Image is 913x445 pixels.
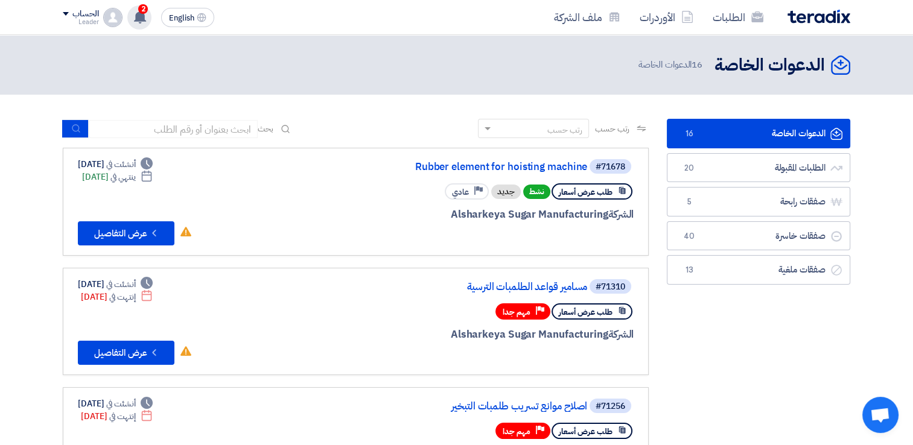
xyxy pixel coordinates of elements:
span: 16 [692,58,702,71]
span: مهم جدا [503,306,530,318]
span: إنتهت في [109,410,135,423]
div: [DATE] [82,171,153,183]
span: ينتهي في [110,171,135,183]
div: جديد [491,185,521,199]
div: [DATE] [81,410,153,423]
div: [DATE] [78,278,153,291]
input: ابحث بعنوان أو رقم الطلب [89,120,258,138]
div: Leader [63,19,98,25]
span: بحث [258,122,273,135]
a: الطلبات [703,3,773,31]
a: صفقات رابحة5 [667,187,850,216]
span: إنتهت في [109,291,135,303]
a: الأوردرات [630,3,703,31]
span: أنشئت في [106,397,135,410]
button: عرض التفاصيل [78,341,174,365]
a: صفقات ملغية13 [667,255,850,285]
a: مسامير قواعد الطلمبات الترسية [346,282,587,292]
span: 16 [682,128,696,140]
a: ملف الشركة [544,3,630,31]
a: Rubber element for hoisting machine [346,162,587,172]
span: 40 [682,230,696,242]
h2: الدعوات الخاصة [714,54,825,77]
span: رتب حسب [595,122,629,135]
div: #71310 [596,283,625,291]
div: #71256 [596,402,625,411]
a: الطلبات المقبولة20 [667,153,850,183]
img: profile_test.png [103,8,122,27]
span: الشركة [608,327,634,342]
span: عادي [452,186,469,198]
span: طلب عرض أسعار [559,186,612,198]
span: 5 [682,196,696,208]
span: أنشئت في [106,158,135,171]
div: Open chat [862,397,899,433]
div: [DATE] [78,397,153,410]
button: عرض التفاصيل [78,221,174,245]
div: رتب حسب [547,124,582,136]
span: 13 [682,264,696,276]
img: Teradix logo [787,10,850,24]
span: مهم جدا [503,426,530,437]
span: 20 [682,162,696,174]
span: الشركة [608,207,634,222]
span: طلب عرض أسعار [559,306,612,318]
a: اصلاح موانع تسريب طلمبات التبخير [346,401,587,412]
a: صفقات خاسرة40 [667,221,850,251]
span: طلب عرض أسعار [559,426,612,437]
div: [DATE] [78,158,153,171]
div: [DATE] [81,291,153,303]
span: أنشئت في [106,278,135,291]
span: الدعوات الخاصة [638,58,705,72]
span: English [169,14,194,22]
div: الحساب [72,9,98,19]
div: #71678 [596,163,625,171]
span: نشط [523,185,550,199]
button: English [161,8,214,27]
a: الدعوات الخاصة16 [667,119,850,148]
div: Alsharkeya Sugar Manufacturing [343,207,634,222]
span: 2 [138,4,148,14]
div: Alsharkeya Sugar Manufacturing [343,327,634,342]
